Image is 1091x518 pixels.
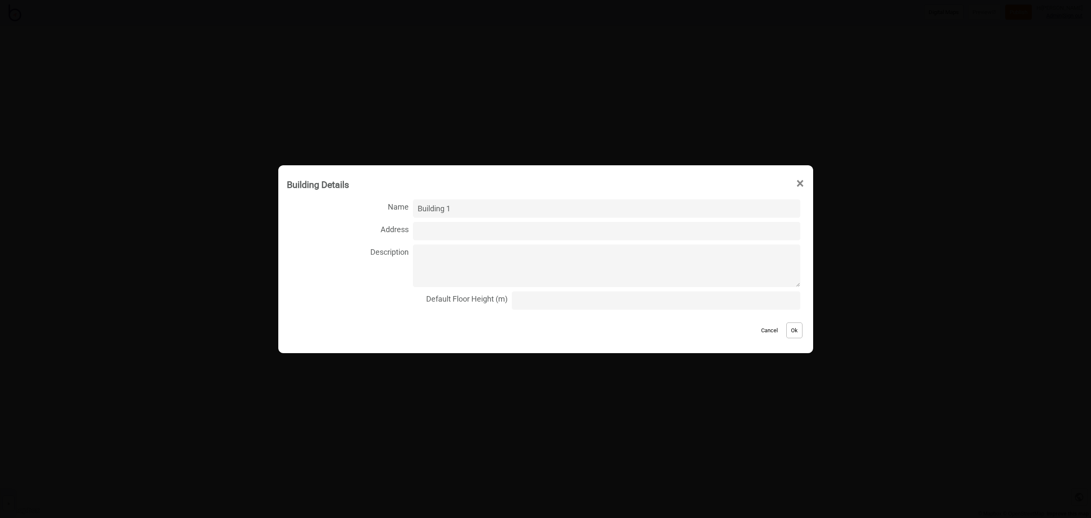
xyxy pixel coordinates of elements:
textarea: Description [413,245,800,287]
input: Address [413,222,800,240]
button: Cancel [757,322,782,338]
span: × [796,170,805,198]
input: Name [413,199,800,218]
span: Description [287,242,409,260]
span: Address [287,220,409,237]
div: Building Details [287,176,349,194]
input: Default Floor Height (m) [512,291,800,310]
span: Name [287,197,409,215]
span: Default Floor Height (m) [287,289,508,307]
button: Ok [786,322,802,338]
